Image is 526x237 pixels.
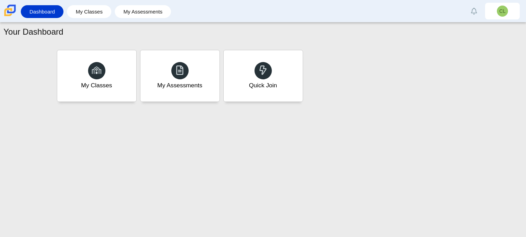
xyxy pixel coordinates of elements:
div: Quick Join [249,81,277,90]
a: My Classes [57,50,137,102]
a: My Assessments [118,5,168,18]
div: My Classes [81,81,112,90]
img: Carmen School of Science & Technology [3,3,17,18]
a: Quick Join [223,50,303,102]
a: CL [485,3,520,19]
a: Carmen School of Science & Technology [3,13,17,19]
div: My Assessments [157,81,202,90]
a: Dashboard [24,5,60,18]
a: My Assessments [140,50,220,102]
h1: Your Dashboard [3,26,63,38]
a: Alerts [466,3,482,19]
span: CL [499,9,506,14]
a: My Classes [70,5,108,18]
